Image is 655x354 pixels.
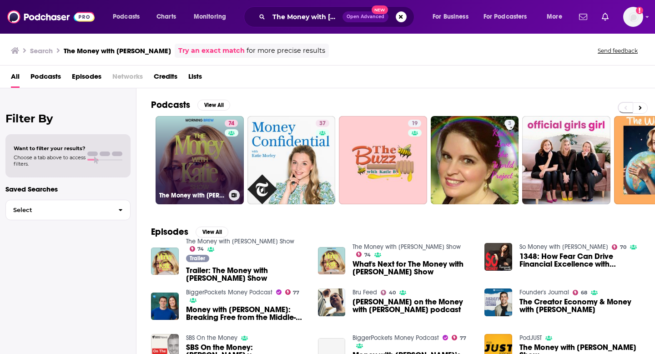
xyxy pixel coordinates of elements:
[151,10,181,24] a: Charts
[431,116,519,204] a: 3
[356,252,371,257] a: 74
[573,290,587,295] a: 68
[620,245,626,249] span: 70
[364,253,371,257] span: 74
[151,99,190,111] h2: Podcasts
[353,288,377,296] a: Bru Feed
[151,226,188,238] h2: Episodes
[353,298,474,314] a: Matt on the Money with Katie podcast
[225,120,238,127] a: 74
[595,47,640,55] button: Send feedback
[106,10,151,24] button: open menu
[285,289,300,295] a: 77
[581,291,587,295] span: 68
[381,290,396,295] a: 40
[519,243,608,251] a: So Money with Farnoosh Torabi
[452,335,466,340] a: 77
[353,243,461,251] a: The Money with Katie Show
[519,298,640,314] span: The Creator Economy & Money with [PERSON_NAME]
[247,46,325,56] span: for more precise results
[112,69,143,88] span: Networks
[186,306,307,321] a: Money with Katie: Breaking Free from the Middle-Class Money Trap
[151,248,179,275] img: Trailer: The Money with Katie Show
[318,288,346,316] a: Matt on the Money with Katie podcast
[30,46,53,55] h3: Search
[186,267,307,282] span: Trailer: The Money with [PERSON_NAME] Show
[519,253,640,268] a: 1348: How Fear Can Drive Financial Excellence with Katie Gatti, Host of The Money with Katie Show
[353,298,474,314] span: [PERSON_NAME] on the Money with [PERSON_NAME] podcast
[7,8,95,25] img: Podchaser - Follow, Share and Rate Podcasts
[186,334,237,342] a: SBS On the Money
[5,185,131,193] p: Saved Searches
[598,9,612,25] a: Show notifications dropdown
[433,10,469,23] span: For Business
[547,10,562,23] span: More
[612,244,626,250] a: 70
[186,267,307,282] a: Trailer: The Money with Katie Show
[190,246,204,252] a: 74
[194,10,226,23] span: Monitoring
[575,9,591,25] a: Show notifications dropdown
[186,288,272,296] a: BiggerPockets Money Podcast
[188,69,202,88] a: Lists
[484,243,512,271] img: 1348: How Fear Can Drive Financial Excellence with Katie Gatti, Host of The Money with Katie Show
[623,7,643,27] span: Logged in as abbymayo
[484,10,527,23] span: For Podcasters
[519,298,640,314] a: The Creator Economy & Money with Katie
[269,10,343,24] input: Search podcasts, credits, & more...
[159,192,225,199] h3: The Money with [PERSON_NAME] Show
[504,120,515,127] a: 3
[347,15,384,19] span: Open Advanced
[156,10,176,23] span: Charts
[11,69,20,88] a: All
[353,334,439,342] a: BiggerPockets Money Podcast
[151,226,228,238] a: EpisodesView All
[623,7,643,27] button: Show profile menu
[540,10,574,24] button: open menu
[478,10,540,24] button: open menu
[293,291,299,295] span: 77
[151,99,230,111] a: PodcastsView All
[196,227,228,238] button: View All
[460,336,466,340] span: 77
[14,154,86,167] span: Choose a tab above to access filters.
[5,112,131,125] h2: Filter By
[623,7,643,27] img: User Profile
[353,260,474,276] a: What's Next for The Money with Katie Show
[5,200,131,220] button: Select
[519,253,640,268] span: 1348: How Fear Can Drive Financial Excellence with [PERSON_NAME], Host of The Money with [PERSON_...
[408,120,421,127] a: 19
[197,100,230,111] button: View All
[113,10,140,23] span: Podcasts
[319,119,326,128] span: 37
[30,69,61,88] a: Podcasts
[247,116,336,204] a: 37
[6,207,111,213] span: Select
[339,116,427,204] a: 19
[252,6,423,27] div: Search podcasts, credits, & more...
[316,120,329,127] a: 37
[178,46,245,56] a: Try an exact match
[636,7,643,14] svg: Add a profile image
[484,288,512,316] a: The Creator Economy & Money with Katie
[426,10,480,24] button: open menu
[318,247,346,275] a: What's Next for The Money with Katie Show
[154,69,177,88] a: Credits
[372,5,388,14] span: New
[187,10,238,24] button: open menu
[412,119,418,128] span: 19
[72,69,101,88] a: Episodes
[64,46,171,55] h3: The Money with [PERSON_NAME]
[151,293,179,320] img: Money with Katie: Breaking Free from the Middle-Class Money Trap
[519,288,569,296] a: Founder's Journal
[228,119,234,128] span: 74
